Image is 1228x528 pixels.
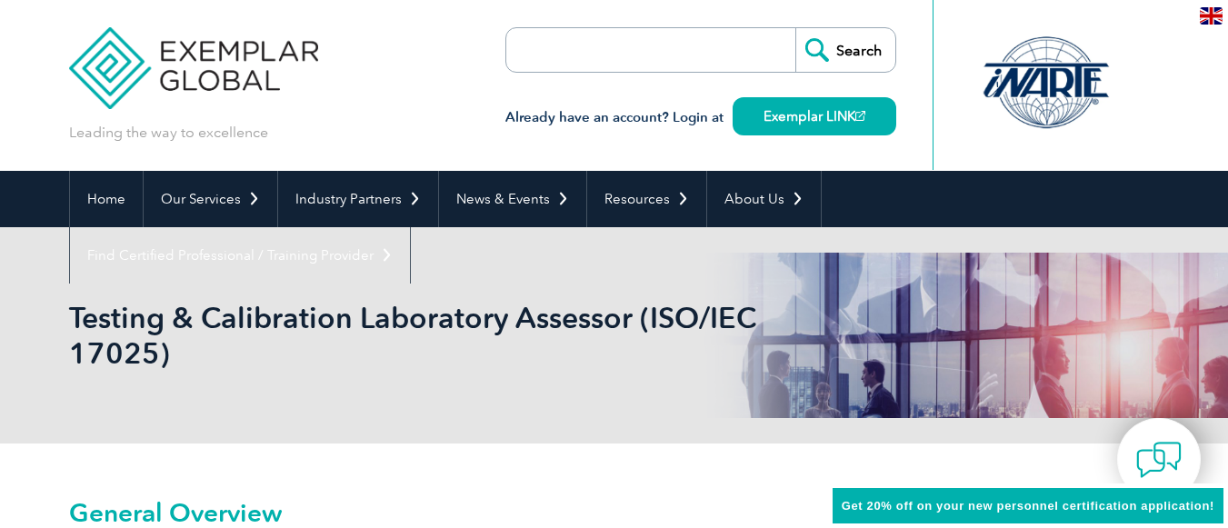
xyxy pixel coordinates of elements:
[439,171,586,227] a: News & Events
[69,300,767,371] h1: Testing & Calibration Laboratory Assessor (ISO/IEC 17025)
[70,227,410,284] a: Find Certified Professional / Training Provider
[587,171,706,227] a: Resources
[505,106,896,129] h3: Already have an account? Login at
[69,498,833,527] h2: General Overview
[842,499,1214,513] span: Get 20% off on your new personnel certification application!
[1200,7,1223,25] img: en
[707,171,821,227] a: About Us
[855,111,865,121] img: open_square.png
[69,123,268,143] p: Leading the way to excellence
[70,171,143,227] a: Home
[1136,437,1182,483] img: contact-chat.png
[733,97,896,135] a: Exemplar LINK
[795,28,895,72] input: Search
[278,171,438,227] a: Industry Partners
[144,171,277,227] a: Our Services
